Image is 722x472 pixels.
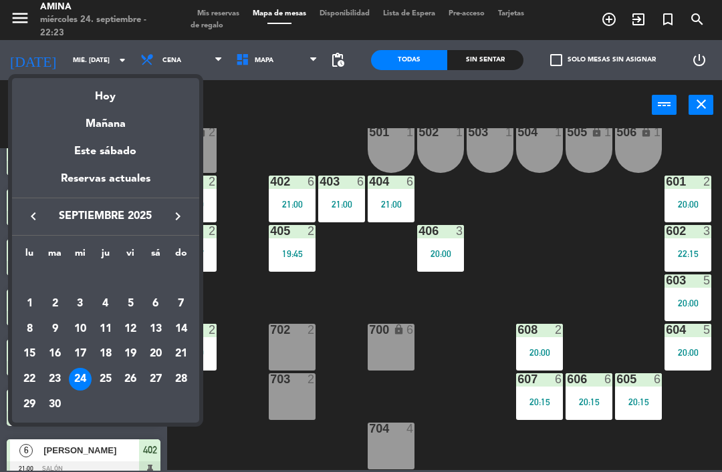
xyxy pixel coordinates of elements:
[17,266,194,291] td: SEP.
[168,367,194,392] td: 28 de septiembre de 2025
[143,341,168,367] td: 20 de septiembre de 2025
[69,342,92,365] div: 17
[119,342,142,365] div: 19
[12,170,199,198] div: Reservas actuales
[18,318,41,340] div: 8
[168,246,194,266] th: domingo
[170,208,186,224] i: keyboard_arrow_right
[12,133,199,170] div: Este sábado
[21,208,45,225] button: keyboard_arrow_left
[25,208,41,224] i: keyboard_arrow_left
[69,318,92,340] div: 10
[17,246,43,266] th: lunes
[42,392,68,417] td: 30 de septiembre de 2025
[168,341,194,367] td: 21 de septiembre de 2025
[12,78,199,105] div: Hoy
[118,246,143,266] th: viernes
[143,316,168,342] td: 13 de septiembre de 2025
[118,316,143,342] td: 12 de septiembre de 2025
[94,318,117,340] div: 11
[144,292,167,315] div: 6
[18,393,41,416] div: 29
[93,291,118,316] td: 4 de septiembre de 2025
[68,291,93,316] td: 3 de septiembre de 2025
[170,292,193,315] div: 7
[93,367,118,392] td: 25 de septiembre de 2025
[166,208,190,225] button: keyboard_arrow_right
[68,246,93,266] th: miércoles
[42,291,68,316] td: 2 de septiembre de 2025
[17,367,43,392] td: 22 de septiembre de 2025
[43,368,66,391] div: 23
[119,368,142,391] div: 26
[68,341,93,367] td: 17 de septiembre de 2025
[43,393,66,416] div: 30
[45,208,166,225] span: septiembre 2025
[18,342,41,365] div: 15
[118,341,143,367] td: 19 de septiembre de 2025
[144,318,167,340] div: 13
[144,342,167,365] div: 20
[93,316,118,342] td: 11 de septiembre de 2025
[118,291,143,316] td: 5 de septiembre de 2025
[170,342,193,365] div: 21
[144,368,167,391] div: 27
[43,318,66,340] div: 9
[17,392,43,417] td: 29 de septiembre de 2025
[12,105,199,133] div: Mañana
[18,292,41,315] div: 1
[94,292,117,315] div: 4
[170,318,193,340] div: 14
[143,367,168,392] td: 27 de septiembre de 2025
[68,367,93,392] td: 24 de septiembre de 2025
[93,246,118,266] th: jueves
[119,318,142,340] div: 12
[42,316,68,342] td: 9 de septiembre de 2025
[18,368,41,391] div: 22
[17,316,43,342] td: 8 de septiembre de 2025
[143,246,168,266] th: sábado
[93,341,118,367] td: 18 de septiembre de 2025
[17,291,43,316] td: 1 de septiembre de 2025
[168,316,194,342] td: 14 de septiembre de 2025
[17,341,43,367] td: 15 de septiembre de 2025
[43,342,66,365] div: 16
[170,368,193,391] div: 28
[42,341,68,367] td: 16 de septiembre de 2025
[143,291,168,316] td: 6 de septiembre de 2025
[119,292,142,315] div: 5
[69,292,92,315] div: 3
[43,292,66,315] div: 2
[68,316,93,342] td: 10 de septiembre de 2025
[118,367,143,392] td: 26 de septiembre de 2025
[94,368,117,391] div: 25
[42,246,68,266] th: martes
[94,342,117,365] div: 18
[168,291,194,316] td: 7 de septiembre de 2025
[69,368,92,391] div: 24
[42,367,68,392] td: 23 de septiembre de 2025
